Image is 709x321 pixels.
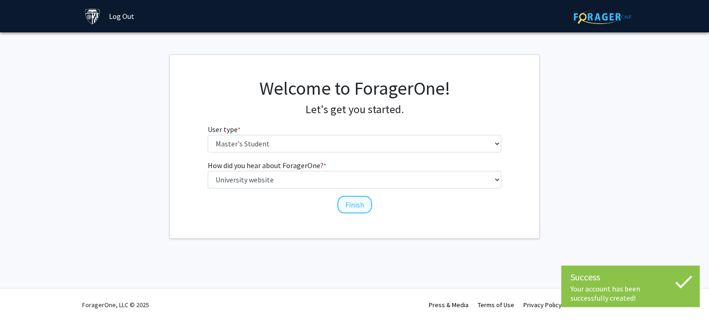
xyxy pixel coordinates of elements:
[208,77,502,99] h1: Welcome to ForagerOne!
[571,270,691,284] div: Success
[7,279,39,314] iframe: Chat
[84,8,101,24] img: Johns Hopkins University Logo
[208,160,326,171] label: How did you hear about ForagerOne?
[82,289,149,321] div: ForagerOne, LLC © 2025
[523,301,562,309] a: Privacy Policy
[429,301,469,309] a: Press & Media
[208,124,240,135] label: User type
[337,196,372,213] button: Finish
[478,301,514,309] a: Terms of Use
[574,10,631,24] img: ForagerOne Logo
[571,284,691,303] div: Your account has been successfully created!
[208,103,502,116] h4: Let's get you started.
